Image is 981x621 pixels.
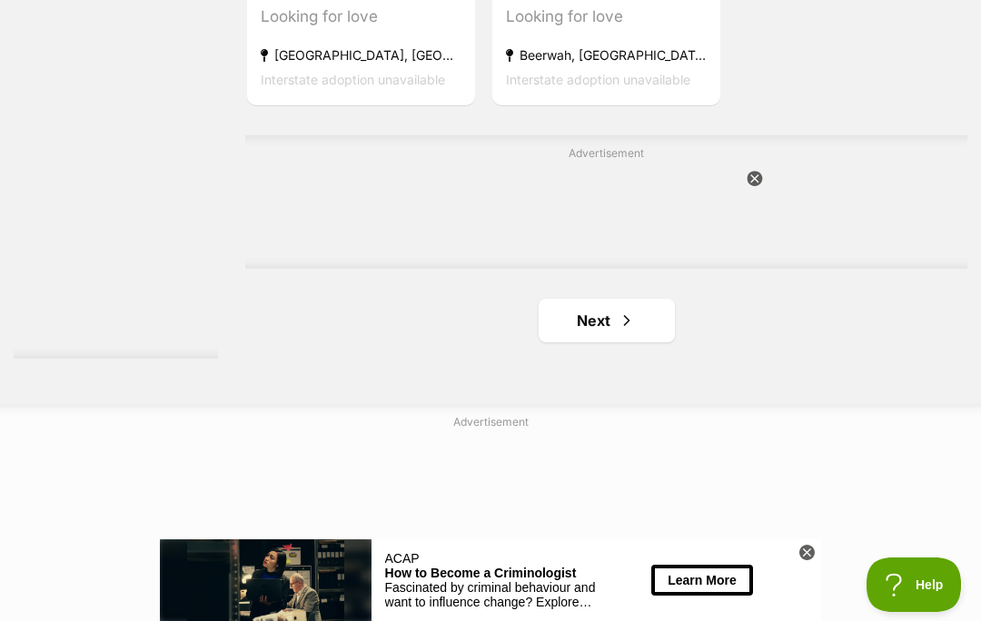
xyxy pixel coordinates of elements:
[276,169,937,251] iframe: Advertisement
[539,299,675,342] a: Next page
[506,44,707,68] strong: Beerwah, [GEOGRAPHIC_DATA]
[506,73,690,88] span: Interstate adoption unavailable
[225,12,437,26] div: ACAP
[506,5,707,30] div: Looking for love
[245,135,967,269] div: Advertisement
[261,44,461,68] strong: [GEOGRAPHIC_DATA], [GEOGRAPHIC_DATA]
[261,73,445,88] span: Interstate adoption unavailable
[225,26,437,41] div: How to Become a Criminologist
[867,557,963,612] iframe: Help Scout Beacon - Open
[225,41,437,70] div: Fascinated by criminal behaviour and want to influence change? Explore the training you need to s...
[491,25,592,55] button: Learn More
[261,5,461,30] div: Looking for love
[245,299,967,342] nav: Pagination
